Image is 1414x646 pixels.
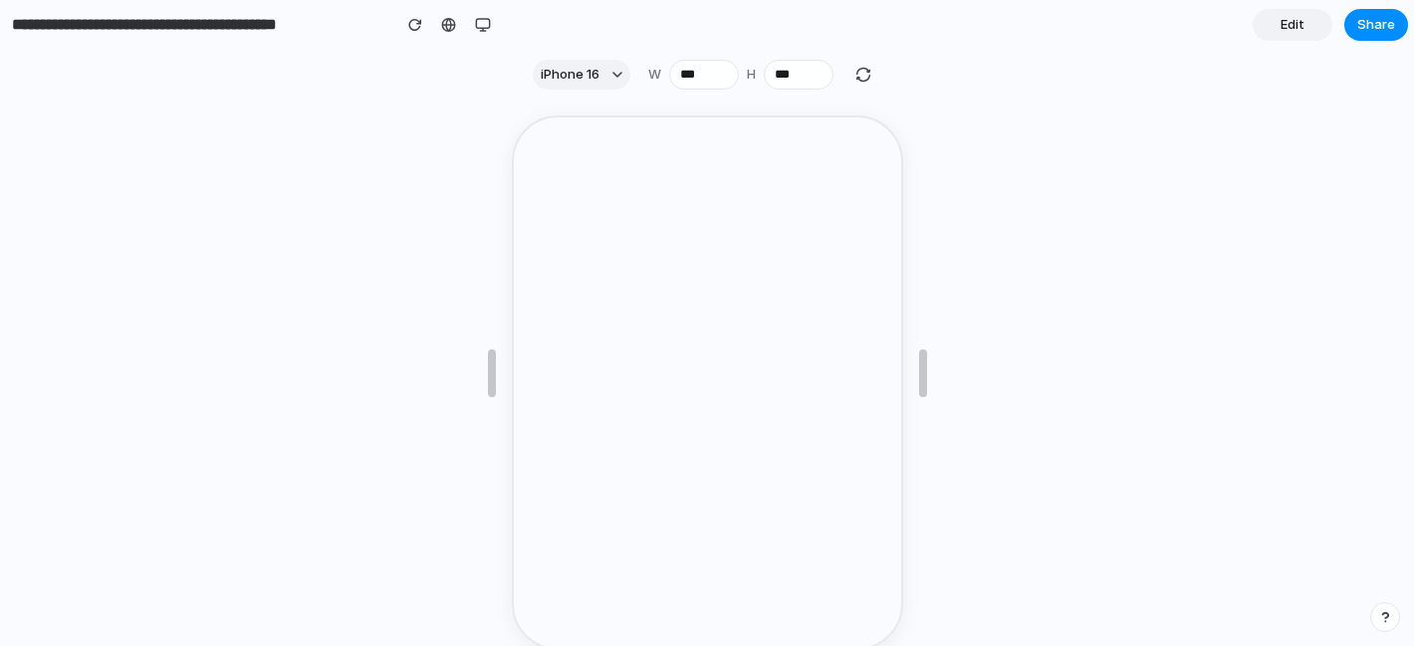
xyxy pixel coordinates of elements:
button: iPhone 16 [533,60,630,90]
button: Share [1344,9,1408,41]
span: iPhone 16 [541,65,599,85]
a: Edit [1253,9,1332,41]
span: Share [1357,15,1395,35]
span: Edit [1281,15,1304,35]
label: W [648,65,661,85]
label: H [747,65,756,85]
